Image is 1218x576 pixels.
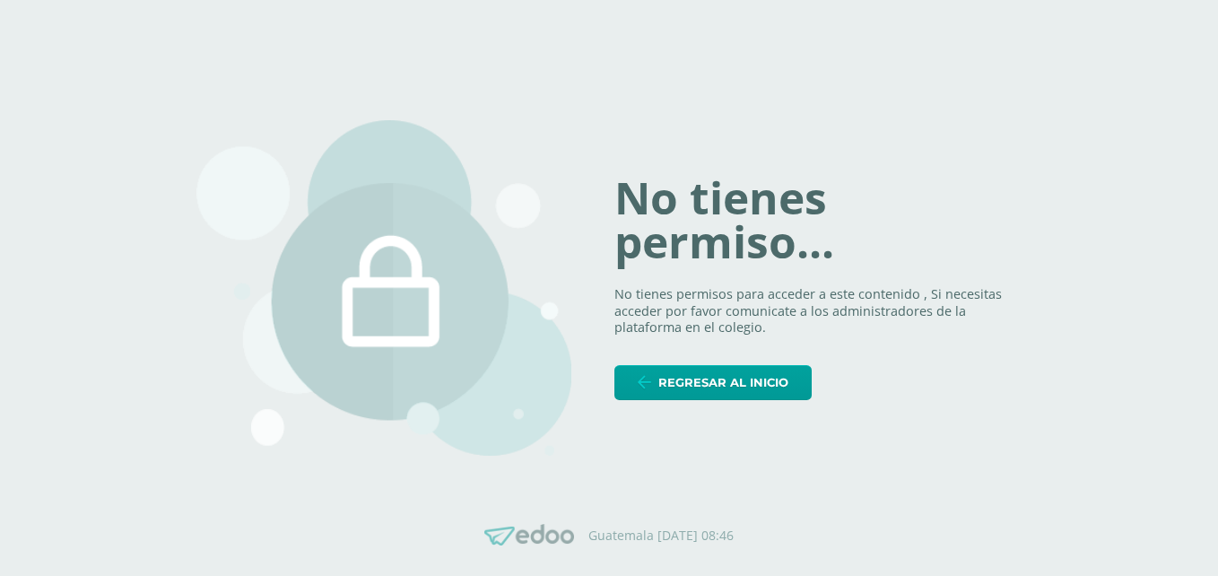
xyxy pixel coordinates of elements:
p: No tienes permisos para acceder a este contenido , Si necesitas acceder por favor comunicate a lo... [614,286,1022,336]
img: Edoo [484,524,574,546]
span: Regresar al inicio [658,366,788,399]
img: 403.png [196,120,571,456]
h1: No tienes permiso... [614,176,1022,265]
p: Guatemala [DATE] 08:46 [588,528,734,544]
a: Regresar al inicio [614,365,812,400]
